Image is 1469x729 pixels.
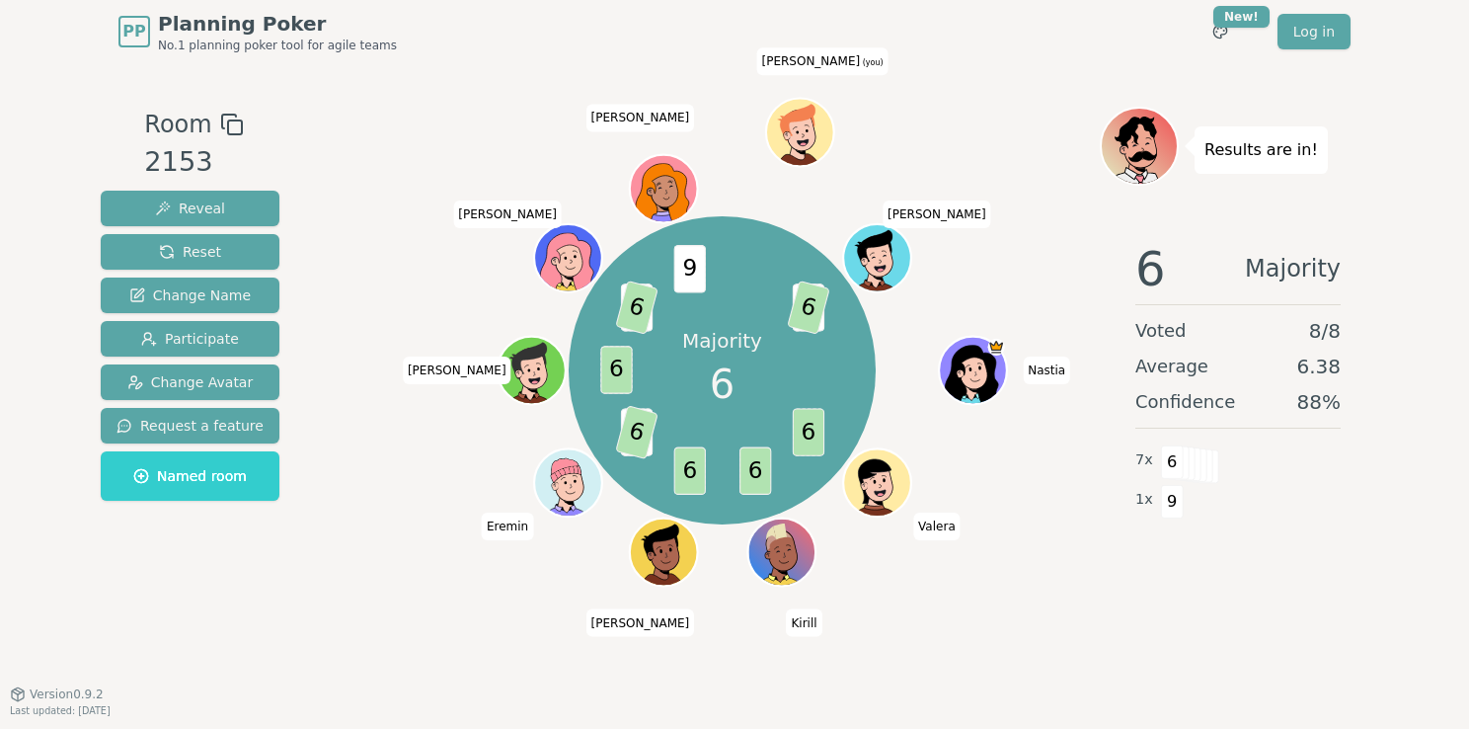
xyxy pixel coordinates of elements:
button: Change Name [101,278,279,313]
span: 6 [615,406,658,460]
span: Confidence [1135,388,1235,416]
span: Participate [141,329,239,349]
span: 88 % [1297,388,1341,416]
button: Reset [101,234,279,270]
p: Results are in! [1204,136,1318,164]
span: 7 x [1135,449,1153,471]
span: Change Name [129,285,251,305]
span: Click to change your name [913,513,961,540]
span: Click to change your name [453,201,562,228]
span: 6 [673,447,705,495]
span: 1 x [1135,489,1153,511]
span: Reset [159,242,221,262]
button: Reveal [101,191,279,226]
span: 8 / 8 [1309,317,1341,345]
button: Participate [101,321,279,357]
span: Planning Poker [158,10,397,38]
span: 6.38 [1296,353,1341,380]
button: Request a feature [101,408,279,444]
div: New! [1213,6,1270,28]
span: 6 [615,281,658,335]
a: PPPlanning PokerNo.1 planning poker tool for agile teams [118,10,397,53]
span: 6 [710,355,734,414]
span: Voted [1135,317,1187,345]
button: New! [1202,14,1238,49]
span: Version 0.9.2 [30,687,104,702]
span: Change Avatar [127,372,254,392]
span: Click to change your name [482,513,533,540]
span: PP [122,20,145,43]
span: Click to change your name [586,104,695,131]
span: Click to change your name [1023,357,1070,384]
span: Click to change your name [586,608,695,636]
span: Last updated: [DATE] [10,705,111,716]
span: Click to change your name [883,201,991,228]
span: 6 [739,447,771,495]
span: 6 [1161,445,1184,479]
span: Click to change your name [403,357,511,384]
a: Log in [1277,14,1351,49]
button: Named room [101,451,279,501]
span: (you) [860,58,884,67]
span: 6 [792,409,823,456]
span: Majority [1245,245,1341,292]
button: Version0.9.2 [10,687,104,702]
span: 9 [1161,485,1184,519]
span: 6 [600,347,632,394]
span: No.1 planning poker tool for agile teams [158,38,397,53]
div: 2153 [144,142,243,183]
span: Click to change your name [786,608,821,636]
button: Click to change your avatar [768,101,832,165]
span: Named room [133,466,247,486]
span: Click to change your name [756,47,888,75]
span: Request a feature [116,416,264,436]
span: 6 [787,281,830,335]
span: Reveal [155,199,225,218]
span: Room [144,107,211,142]
button: Change Avatar [101,364,279,400]
span: Average [1135,353,1208,380]
p: Majority [682,327,762,355]
span: Nastia is the host [987,339,1004,356]
span: 6 [1135,245,1166,292]
span: 9 [673,245,705,292]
